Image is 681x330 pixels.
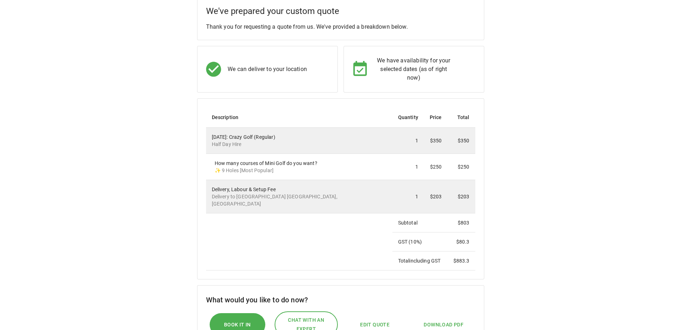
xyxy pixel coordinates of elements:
p: Thank you for requesting a quote from us. We've provided a breakdown below. [206,23,475,31]
td: $ 80.3 [448,232,475,251]
td: 1 [392,128,424,154]
th: Description [206,107,392,128]
td: 1 [392,180,424,213]
p: We have availability for your selected dates (as of right now) [374,56,454,82]
h6: What would you like to do now? [206,294,475,306]
td: $ 883.3 [448,251,475,270]
td: Subtotal [392,213,448,232]
div: [DATE]: Crazy Golf (Regular) [212,133,387,148]
td: $203 [448,180,475,213]
td: $350 [448,128,475,154]
th: Total [448,107,475,128]
p: Delivery to [GEOGRAPHIC_DATA] [GEOGRAPHIC_DATA], [GEOGRAPHIC_DATA] [212,193,387,207]
td: Total including GST [392,251,448,270]
h5: We've prepared your custom quote [206,5,475,17]
td: $350 [424,128,448,154]
p: ✨ 9 Holes [Most Popular] [215,167,387,174]
p: Half Day Hire [212,141,387,148]
th: Price [424,107,448,128]
td: $250 [424,154,448,180]
td: 1 [392,154,424,180]
div: How many courses of Mini Golf do you want? [215,160,387,174]
span: Book it In [224,320,251,329]
td: $ 803 [448,213,475,232]
th: Quantity [392,107,424,128]
span: Edit Quote [360,320,390,329]
td: GST ( 10 %) [392,232,448,251]
span: Download PDF [424,320,463,329]
div: Delivery, Labour & Setup Fee [212,186,387,207]
td: $203 [424,180,448,213]
p: We can deliver to your location [228,65,307,74]
td: $250 [448,154,475,180]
